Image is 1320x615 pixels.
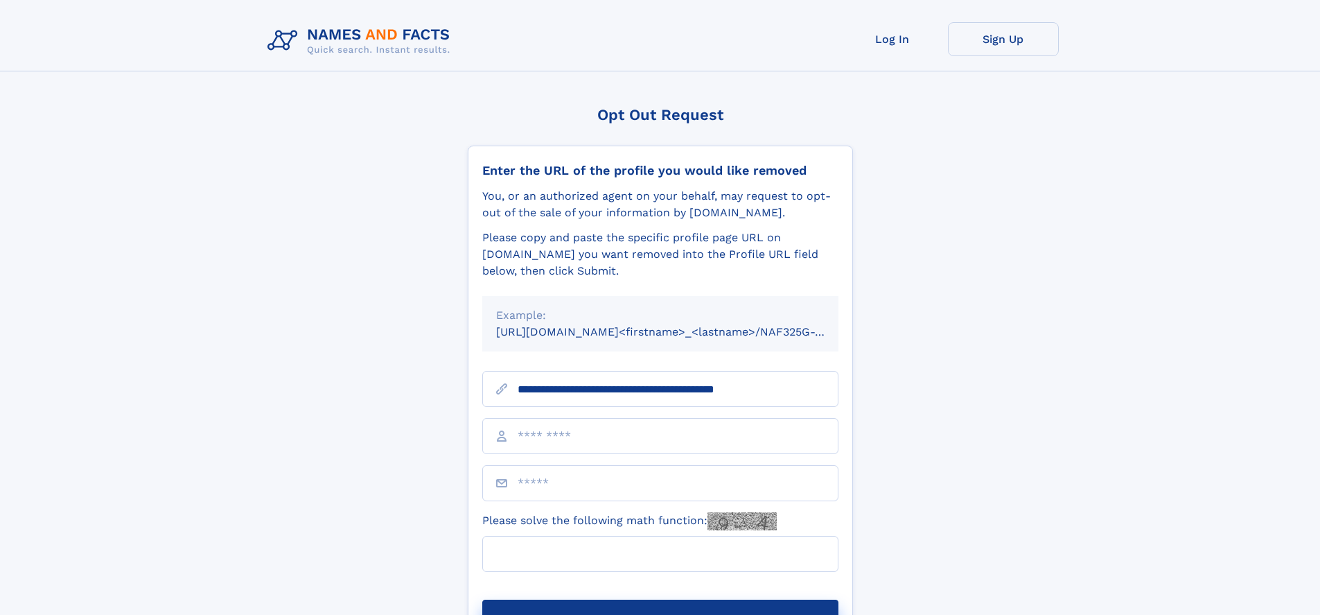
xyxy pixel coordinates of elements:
a: Log In [837,22,948,56]
div: Enter the URL of the profile you would like removed [482,163,838,178]
div: Opt Out Request [468,106,853,123]
img: Logo Names and Facts [262,22,461,60]
small: [URL][DOMAIN_NAME]<firstname>_<lastname>/NAF325G-xxxxxxxx [496,325,865,338]
div: Example: [496,307,825,324]
a: Sign Up [948,22,1059,56]
div: You, or an authorized agent on your behalf, may request to opt-out of the sale of your informatio... [482,188,838,221]
label: Please solve the following math function: [482,512,777,530]
div: Please copy and paste the specific profile page URL on [DOMAIN_NAME] you want removed into the Pr... [482,229,838,279]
